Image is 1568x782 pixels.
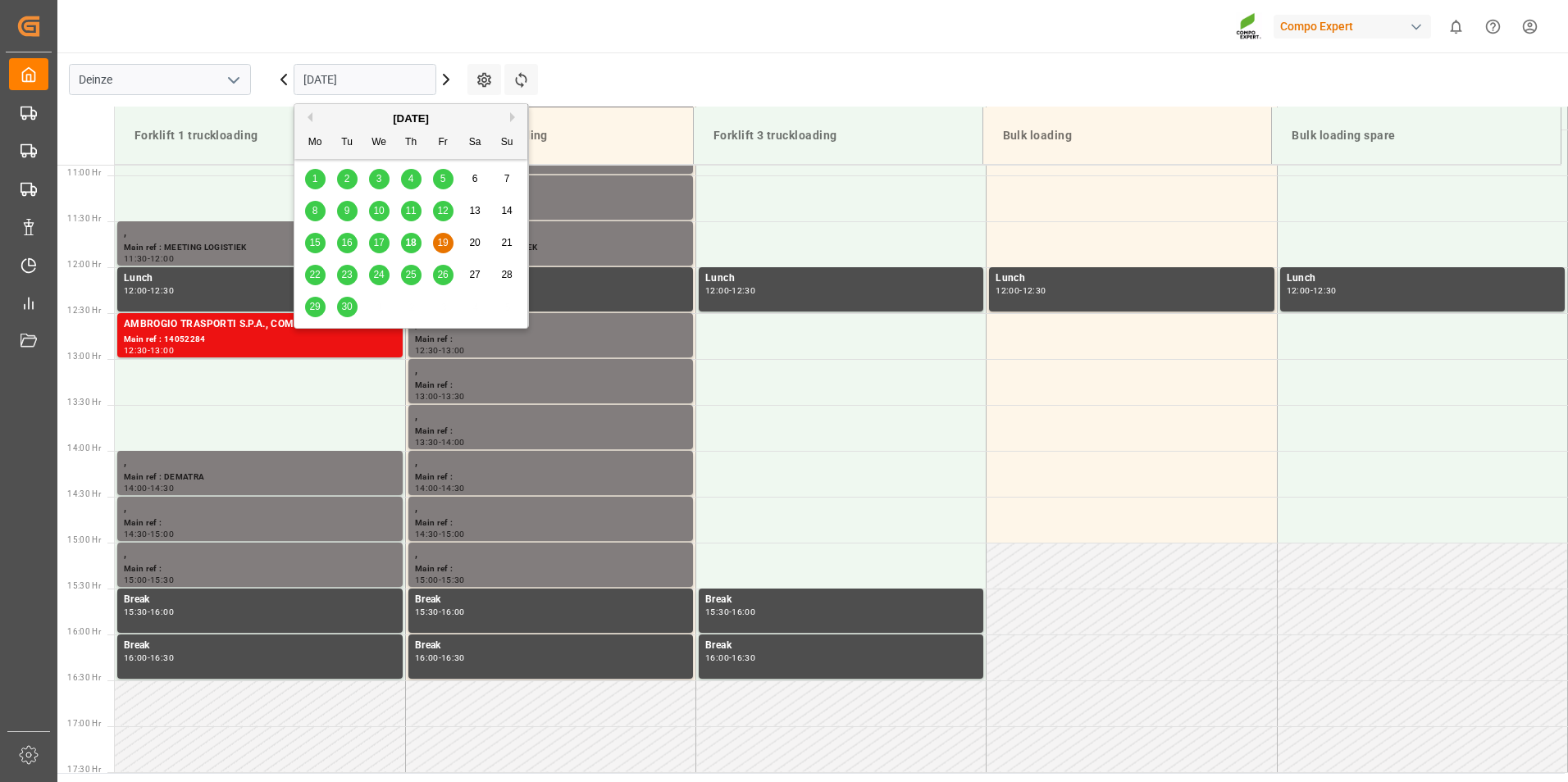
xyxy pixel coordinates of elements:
[1274,15,1431,39] div: Compo Expert
[309,301,320,312] span: 29
[124,608,148,616] div: 15:30
[373,237,384,248] span: 17
[369,169,390,189] div: Choose Wednesday, September 3rd, 2025
[124,287,148,294] div: 12:00
[417,120,680,151] div: Forklift 2 truckloading
[305,169,326,189] div: Choose Monday, September 1st, 2025
[67,627,101,636] span: 16:00 Hr
[401,169,422,189] div: Choose Thursday, September 4th, 2025
[405,269,416,280] span: 25
[67,306,101,315] span: 12:30 Hr
[415,562,686,576] div: Main ref :
[510,112,520,122] button: Next Month
[732,287,755,294] div: 12:30
[469,269,480,280] span: 27
[433,169,454,189] div: Choose Friday, September 5th, 2025
[439,608,441,616] div: -
[373,269,384,280] span: 24
[124,454,396,471] div: ,
[441,654,465,662] div: 16:30
[303,112,312,122] button: Previous Month
[465,169,485,189] div: Choose Saturday, September 6th, 2025
[294,64,436,95] input: DD.MM.YYYY
[497,169,517,189] div: Choose Sunday, September 7th, 2025
[124,347,148,354] div: 12:30
[705,654,729,662] div: 16:00
[465,201,485,221] div: Choose Saturday, September 13th, 2025
[337,233,358,253] div: Choose Tuesday, September 16th, 2025
[415,408,686,425] div: ,
[124,562,396,576] div: Main ref :
[124,530,148,538] div: 14:30
[344,205,350,216] span: 9
[729,654,732,662] div: -
[1285,120,1547,151] div: Bulk loading spare
[433,265,454,285] div: Choose Friday, September 26th, 2025
[369,265,390,285] div: Choose Wednesday, September 24th, 2025
[415,484,439,492] div: 14:00
[124,316,396,333] div: AMBROGIO TRASPORTI S.P.A., COMPO EXPERT Benelux N.V.
[341,301,352,312] span: 30
[1475,8,1511,45] button: Help Center
[344,173,350,184] span: 2
[441,347,465,354] div: 13:00
[441,484,465,492] div: 14:30
[128,120,390,151] div: Forklift 1 truckloading
[437,237,448,248] span: 19
[405,237,416,248] span: 18
[67,168,101,177] span: 11:00 Hr
[439,530,441,538] div: -
[705,638,977,654] div: Break
[67,260,101,269] span: 12:00 Hr
[1310,287,1313,294] div: -
[150,347,174,354] div: 13:00
[465,265,485,285] div: Choose Saturday, September 27th, 2025
[439,439,441,446] div: -
[67,489,101,498] span: 14:30 Hr
[437,205,448,216] span: 12
[1019,287,1022,294] div: -
[401,201,422,221] div: Choose Thursday, September 11th, 2025
[415,316,686,333] div: ,
[337,201,358,221] div: Choose Tuesday, September 9th, 2025
[472,173,478,184] span: 6
[497,133,517,153] div: Su
[148,608,150,616] div: -
[732,608,755,616] div: 16:00
[415,362,686,379] div: ,
[441,530,465,538] div: 15:00
[67,352,101,361] span: 13:00 Hr
[124,654,148,662] div: 16:00
[124,241,396,255] div: Main ref : MEETING LOGISTIEK
[729,287,732,294] div: -
[415,439,439,446] div: 13:30
[497,233,517,253] div: Choose Sunday, September 21st, 2025
[415,471,686,484] div: Main ref :
[415,530,439,538] div: 14:30
[369,133,390,153] div: We
[1274,11,1438,42] button: Compo Expert
[309,269,320,280] span: 22
[337,297,358,317] div: Choose Tuesday, September 30th, 2025
[150,654,174,662] div: 16:30
[705,271,977,287] div: Lunch
[415,654,439,662] div: 16:00
[341,269,352,280] span: 23
[305,201,326,221] div: Choose Monday, September 8th, 2025
[415,425,686,439] div: Main ref :
[150,255,174,262] div: 12:00
[415,516,686,530] div: Main ref :
[732,654,755,662] div: 16:30
[441,608,465,616] div: 16:00
[705,287,729,294] div: 12:00
[124,500,396,516] div: ,
[150,576,174,584] div: 15:30
[441,576,465,584] div: 15:30
[337,169,358,189] div: Choose Tuesday, September 2nd, 2025
[150,608,174,616] div: 16:00
[305,265,326,285] div: Choose Monday, September 22nd, 2025
[996,271,1267,287] div: Lunch
[67,719,101,728] span: 17:00 Hr
[433,133,454,153] div: Fr
[469,205,480,216] span: 13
